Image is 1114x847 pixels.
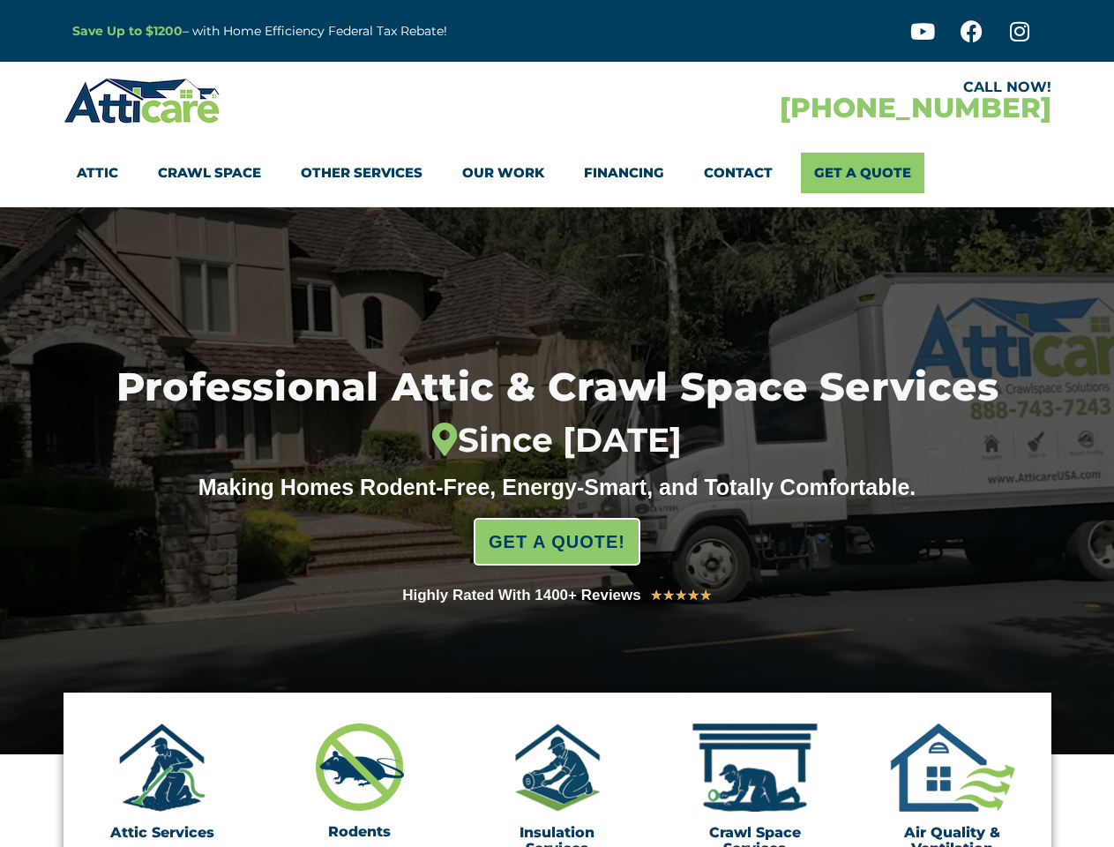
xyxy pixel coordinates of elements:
[77,153,118,193] a: Attic
[165,474,950,500] div: Making Homes Rodent-Free, Energy-Smart, and Totally Comfortable.
[301,153,422,193] a: Other Services
[704,153,773,193] a: Contact
[328,823,391,840] a: Rodents
[687,584,699,607] i: ★
[462,153,544,193] a: Our Work
[557,80,1051,94] div: CALL NOW!
[489,524,625,559] span: GET A QUOTE!
[25,367,1088,461] h1: Professional Attic & Crawl Space Services
[72,21,644,41] p: – with Home Efficiency Federal Tax Rebate!
[25,421,1088,461] div: Since [DATE]
[77,153,1038,193] nav: Menu
[801,153,924,193] a: Get A Quote
[110,824,214,841] a: Attic Services
[699,584,712,607] i: ★
[474,518,640,566] a: GET A QUOTE!
[662,584,675,607] i: ★
[402,583,641,608] div: Highly Rated With 1400+ Reviews
[584,153,664,193] a: Financing
[650,584,662,607] i: ★
[650,584,712,607] div: 5/5
[158,153,261,193] a: Crawl Space
[675,584,687,607] i: ★
[72,23,183,39] a: Save Up to $1200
